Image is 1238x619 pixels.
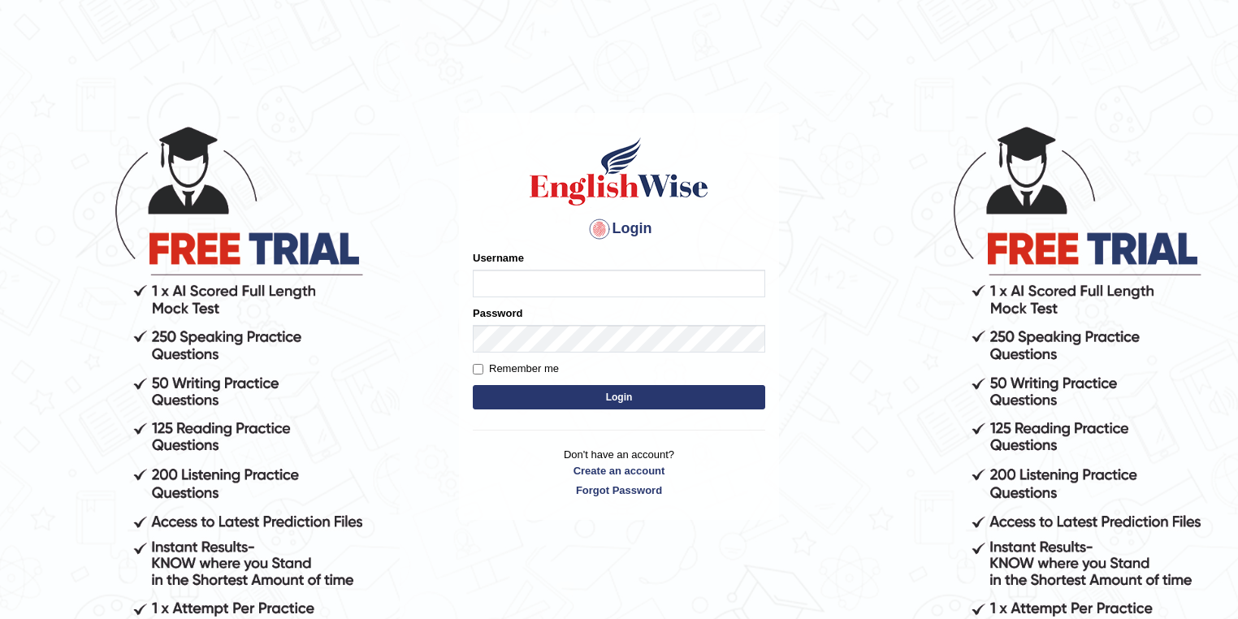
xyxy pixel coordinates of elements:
[473,483,765,498] a: Forgot Password
[526,135,712,208] img: Logo of English Wise sign in for intelligent practice with AI
[473,385,765,409] button: Login
[473,361,559,377] label: Remember me
[473,216,765,242] h4: Login
[473,305,522,321] label: Password
[473,447,765,497] p: Don't have an account?
[473,250,524,266] label: Username
[473,463,765,478] a: Create an account
[473,364,483,374] input: Remember me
